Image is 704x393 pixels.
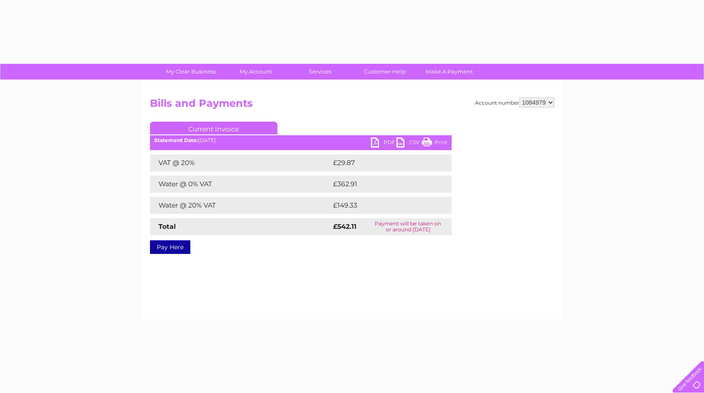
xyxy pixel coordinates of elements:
td: Payment will be taken on or around [DATE] [365,218,451,235]
a: Current Invoice [150,122,277,134]
a: Customer Help [350,64,420,80]
a: My Account [221,64,291,80]
td: VAT @ 20% [150,154,331,171]
td: Water @ 0% VAT [150,176,331,193]
td: £29.87 [331,154,435,171]
a: Pay Here [150,240,190,254]
td: £149.33 [331,197,436,214]
h2: Bills and Payments [150,97,554,114]
td: £362.91 [331,176,436,193]
b: Statement Date: [154,137,198,143]
a: My Clear Business [156,64,226,80]
a: Make A Payment [414,64,484,80]
a: Print [422,137,447,150]
strong: £542.11 [333,222,356,231]
a: CSV [396,137,422,150]
td: Water @ 20% VAT [150,197,331,214]
a: PDF [371,137,396,150]
a: Services [285,64,355,80]
div: [DATE] [150,137,452,143]
div: Account number [475,97,554,108]
strong: Total [158,222,176,231]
